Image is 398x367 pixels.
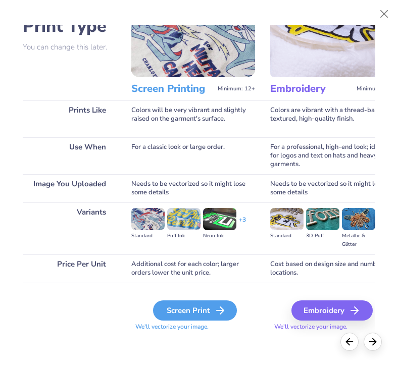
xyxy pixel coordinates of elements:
[131,100,255,137] div: Colors will be very vibrant and slightly raised on the garment's surface.
[23,174,116,202] div: Image You Uploaded
[306,208,339,230] img: 3D Puff
[131,174,255,202] div: Needs to be vectorized so it might lose some details
[23,137,116,174] div: Use When
[270,323,394,331] span: We'll vectorize your image.
[131,137,255,174] div: For a classic look or large order.
[375,5,394,24] button: Close
[23,100,116,137] div: Prints Like
[203,208,236,230] img: Neon Ink
[23,202,116,254] div: Variants
[153,300,237,321] div: Screen Print
[239,216,246,233] div: + 3
[131,323,255,331] span: We'll vectorize your image.
[291,300,373,321] div: Embroidery
[270,100,394,137] div: Colors are vibrant with a thread-based textured, high-quality finish.
[131,82,214,95] h3: Screen Printing
[342,208,375,230] img: Metallic & Glitter
[131,254,255,283] div: Additional cost for each color; larger orders lower the unit price.
[23,43,116,51] p: You can change this later.
[270,174,394,202] div: Needs to be vectorized so it might lose some details
[342,232,375,249] div: Metallic & Glitter
[167,208,201,230] img: Puff Ink
[203,232,236,240] div: Neon Ink
[218,85,255,92] span: Minimum: 12+
[167,232,201,240] div: Puff Ink
[270,232,304,240] div: Standard
[306,232,339,240] div: 3D Puff
[270,254,394,283] div: Cost based on design size and number of locations.
[270,82,353,95] h3: Embroidery
[270,137,394,174] div: For a professional, high-end look; ideal for logos and text on hats and heavy garments.
[23,254,116,283] div: Price Per Unit
[270,208,304,230] img: Standard
[357,85,394,92] span: Minimum: 12+
[131,208,165,230] img: Standard
[131,232,165,240] div: Standard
